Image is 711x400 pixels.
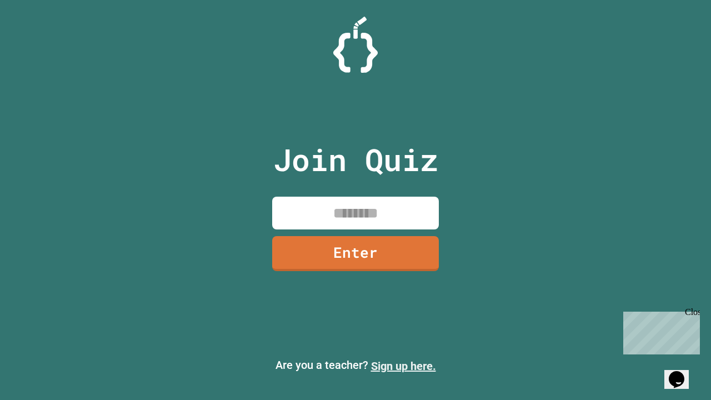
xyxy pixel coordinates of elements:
div: Chat with us now!Close [4,4,77,71]
p: Join Quiz [273,137,438,183]
p: Are you a teacher? [9,357,702,374]
iframe: chat widget [664,356,700,389]
iframe: chat widget [619,307,700,354]
a: Enter [272,236,439,271]
a: Sign up here. [371,359,436,373]
img: Logo.svg [333,17,378,73]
